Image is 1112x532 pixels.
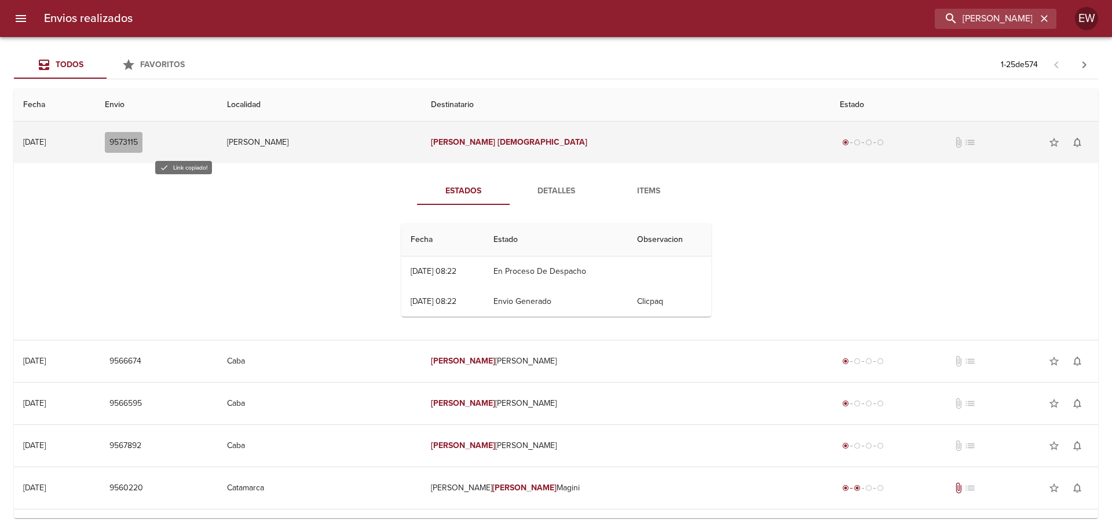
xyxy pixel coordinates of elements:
[44,9,133,28] h6: Envios realizados
[424,184,503,199] span: Estados
[865,485,872,491] span: radio_button_unchecked
[105,478,148,499] button: 9560220
[492,483,557,493] em: [PERSON_NAME]
[218,340,422,382] td: Caba
[865,358,872,365] span: radio_button_unchecked
[840,355,886,367] div: Generado
[1071,137,1083,148] span: notifications_none
[517,184,595,199] span: Detalles
[1071,482,1083,494] span: notifications_none
[609,184,688,199] span: Items
[935,9,1037,29] input: buscar
[431,356,495,366] em: [PERSON_NAME]
[953,440,964,452] span: No tiene documentos adjuntos
[1066,392,1089,415] button: Activar notificaciones
[218,89,422,122] th: Localidad
[1042,476,1066,500] button: Agregar a favoritos
[877,358,884,365] span: radio_button_unchecked
[842,485,849,491] span: radio_button_checked
[422,425,831,467] td: [PERSON_NAME]
[401,223,484,256] th: Fecha
[840,137,886,148] div: Generado
[1042,350,1066,373] button: Agregar a favoritos
[218,122,422,163] td: [PERSON_NAME]
[953,137,964,148] span: No tiene documentos adjuntos
[964,482,976,494] span: No tiene pedido asociado
[23,398,46,408] div: [DATE]
[854,442,861,449] span: radio_button_unchecked
[840,482,886,494] div: Despachado
[964,398,976,409] span: No tiene pedido asociado
[831,89,1098,122] th: Estado
[422,340,831,382] td: [PERSON_NAME]
[842,139,849,146] span: radio_button_checked
[865,400,872,407] span: radio_button_unchecked
[411,296,456,306] div: [DATE] 08:22
[1001,59,1038,71] p: 1 - 25 de 574
[431,398,495,408] em: [PERSON_NAME]
[1042,58,1070,70] span: Pagina anterior
[411,266,456,276] div: [DATE] 08:22
[1042,434,1066,457] button: Agregar a favoritos
[854,485,861,491] span: radio_button_checked
[842,442,849,449] span: radio_button_checked
[109,439,141,453] span: 9567892
[842,358,849,365] span: radio_button_checked
[1042,131,1066,154] button: Agregar a favoritos
[105,132,142,153] button: 9573115
[23,441,46,450] div: [DATE]
[1048,440,1060,452] span: star_border
[865,442,872,449] span: radio_button_unchecked
[1042,392,1066,415] button: Agregar a favoritos
[96,89,218,122] th: Envio
[1071,355,1083,367] span: notifications_none
[484,223,628,256] th: Estado
[109,135,138,150] span: 9573115
[628,223,711,256] th: Observacion
[953,398,964,409] span: No tiene documentos adjuntos
[1066,131,1089,154] button: Activar notificaciones
[498,137,587,147] em: [DEMOGRAPHIC_DATA]
[431,137,495,147] em: [PERSON_NAME]
[1066,350,1089,373] button: Activar notificaciones
[628,287,711,317] td: Clicpaq
[1071,398,1083,409] span: notifications_none
[105,435,146,457] button: 9567892
[23,356,46,366] div: [DATE]
[1066,476,1089,500] button: Activar notificaciones
[953,355,964,367] span: No tiene documentos adjuntos
[422,383,831,424] td: [PERSON_NAME]
[854,358,861,365] span: radio_button_unchecked
[14,89,96,122] th: Fecha
[401,223,711,317] table: Tabla de seguimiento
[865,139,872,146] span: radio_button_unchecked
[422,89,831,122] th: Destinatario
[1048,482,1060,494] span: star_border
[840,440,886,452] div: Generado
[877,485,884,491] span: radio_button_unchecked
[964,440,976,452] span: No tiene pedido asociado
[7,5,35,32] button: menu
[14,51,199,79] div: Tabs Envios
[877,400,884,407] span: radio_button_unchecked
[964,137,976,148] span: No tiene pedido asociado
[1075,7,1098,30] div: EW
[854,139,861,146] span: radio_button_unchecked
[218,383,422,424] td: Caba
[1048,137,1060,148] span: star_border
[1075,7,1098,30] div: Abrir información de usuario
[431,441,495,450] em: [PERSON_NAME]
[109,481,143,496] span: 9560220
[218,425,422,467] td: Caba
[484,287,628,317] td: Envio Generado
[1070,51,1098,79] span: Pagina siguiente
[1048,398,1060,409] span: star_border
[109,397,142,411] span: 9566595
[484,256,628,287] td: En Proceso De Despacho
[105,393,147,414] button: 9566595
[854,400,861,407] span: radio_button_unchecked
[840,398,886,409] div: Generado
[56,60,83,69] span: Todos
[953,482,964,494] span: Tiene documentos adjuntos
[23,137,46,147] div: [DATE]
